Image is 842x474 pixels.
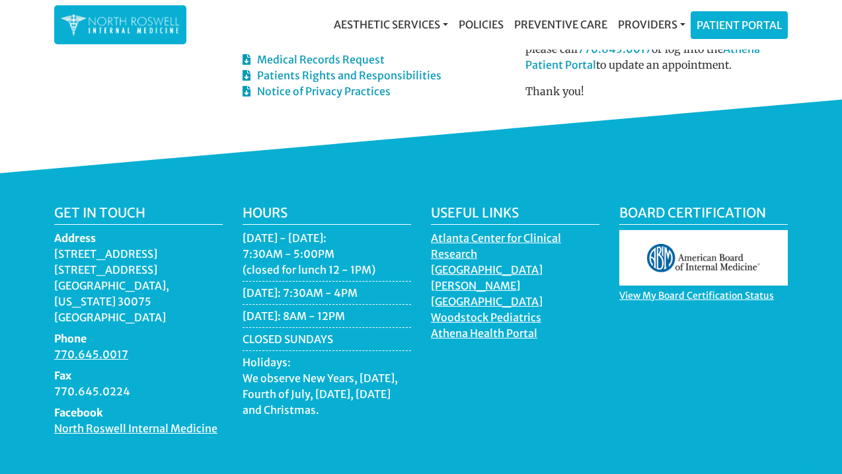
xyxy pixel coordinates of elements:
dt: Facebook [54,405,223,420]
a: View My Board Certification Status [619,290,774,305]
dd: [STREET_ADDRESS] [STREET_ADDRESS] [GEOGRAPHIC_DATA], [US_STATE] 30075 [GEOGRAPHIC_DATA] [54,246,223,325]
li: Holidays: We observe New Years, [DATE], Fourth of July, [DATE], [DATE] and Christmas. [243,354,411,421]
a: Policies [453,11,509,38]
a: Woodstock Pediatrics [431,311,541,327]
h5: Hours [243,205,411,225]
a: Notice of Privacy Practices [243,85,391,98]
img: aboim_logo.gif [619,230,788,286]
li: [DATE]: 8AM - 12PM [243,308,411,328]
a: Atlanta Center for Clinical Research [431,231,561,264]
a: [GEOGRAPHIC_DATA][PERSON_NAME] [431,263,543,296]
p: Thank you! [525,83,788,99]
a: Patients Rights and Responsibilities [243,69,441,82]
dt: Address [54,230,223,246]
a: Providers [613,11,691,38]
a: Preventive Care [509,11,613,38]
img: North Roswell Internal Medicine [61,12,180,38]
li: [DATE] - [DATE]: 7:30AM - 5:00PM (closed for lunch 12 - 1PM) [243,230,411,282]
li: [DATE]: 7:30AM - 4PM [243,285,411,305]
a: Athena Patient Portal [525,42,760,71]
a: Patient Portal [691,12,787,38]
dt: Phone [54,331,223,346]
h5: Useful Links [431,205,599,225]
a: 770.645.0017 [578,42,652,56]
dt: Fax [54,368,223,383]
a: [GEOGRAPHIC_DATA] [431,295,543,311]
dd: 770.645.0224 [54,383,223,399]
a: North Roswell Internal Medicine [54,422,217,438]
h5: Board Certification [619,205,788,225]
a: 770.645.0017 [54,348,128,364]
a: Athena Health Portal [431,327,537,343]
h5: Get in touch [54,205,223,225]
a: Aesthetic Services [328,11,453,38]
a: Medical Records Request [243,53,385,66]
li: CLOSED SUNDAYS [243,331,411,351]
